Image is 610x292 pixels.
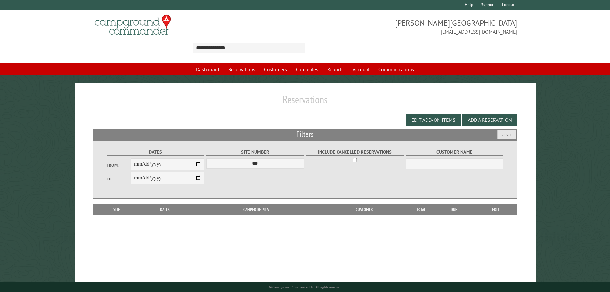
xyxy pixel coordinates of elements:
th: Total [408,204,434,215]
a: Customers [260,63,291,75]
label: Customer Name [406,148,503,156]
th: Camper Details [192,204,320,215]
button: Add a Reservation [462,114,517,126]
label: From: [107,162,131,168]
a: Reports [323,63,347,75]
label: Include Cancelled Reservations [306,148,404,156]
button: Edit Add-on Items [406,114,461,126]
a: Communications [375,63,418,75]
th: Edit [474,204,517,215]
a: Account [349,63,373,75]
th: Dates [138,204,192,215]
span: [PERSON_NAME][GEOGRAPHIC_DATA] [EMAIL_ADDRESS][DOMAIN_NAME] [305,18,517,36]
a: Campsites [292,63,322,75]
th: Site [96,204,138,215]
label: Site Number [206,148,304,156]
label: To: [107,176,131,182]
a: Reservations [224,63,259,75]
th: Due [434,204,474,215]
a: Dashboard [192,63,223,75]
small: © Campground Commander LLC. All rights reserved. [269,285,341,289]
th: Customer [320,204,408,215]
label: Dates [107,148,204,156]
h1: Reservations [93,93,517,111]
button: Reset [497,130,516,139]
img: Campground Commander [93,13,173,38]
h2: Filters [93,129,517,141]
